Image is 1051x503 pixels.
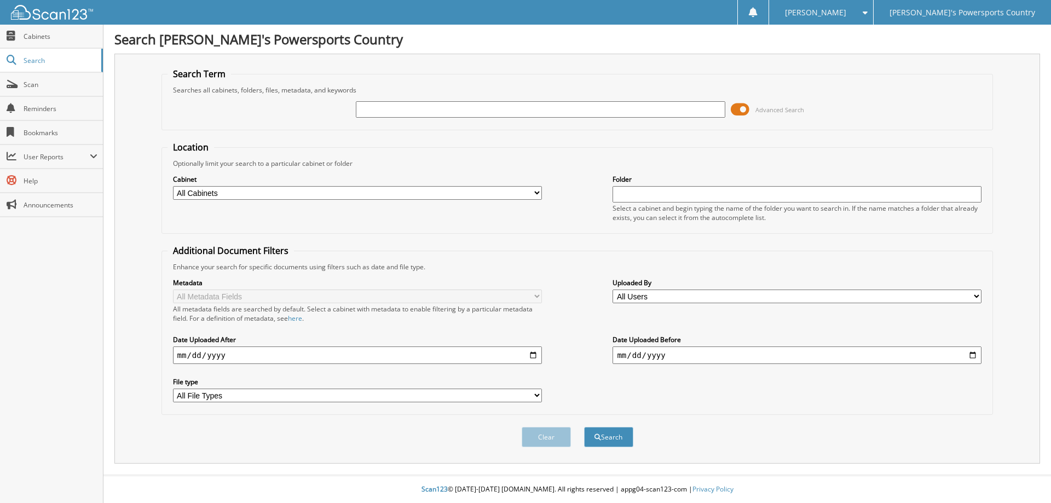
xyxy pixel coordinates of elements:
[613,175,981,184] label: Folder
[24,128,97,137] span: Bookmarks
[168,141,214,153] legend: Location
[755,106,804,114] span: Advanced Search
[168,159,988,168] div: Optionally limit your search to a particular cabinet or folder
[168,262,988,271] div: Enhance your search for specific documents using filters such as date and file type.
[24,80,97,89] span: Scan
[173,175,542,184] label: Cabinet
[173,335,542,344] label: Date Uploaded After
[24,152,90,161] span: User Reports
[168,245,294,257] legend: Additional Document Filters
[288,314,302,323] a: here
[168,68,231,80] legend: Search Term
[785,9,846,16] span: [PERSON_NAME]
[613,278,981,287] label: Uploaded By
[24,176,97,186] span: Help
[692,484,734,494] a: Privacy Policy
[522,427,571,447] button: Clear
[168,85,988,95] div: Searches all cabinets, folders, files, metadata, and keywords
[613,204,981,222] div: Select a cabinet and begin typing the name of the folder you want to search in. If the name match...
[24,56,96,65] span: Search
[613,346,981,364] input: end
[890,9,1035,16] span: [PERSON_NAME]'s Powersports Country
[173,346,542,364] input: start
[11,5,93,20] img: scan123-logo-white.svg
[173,304,542,323] div: All metadata fields are searched by default. Select a cabinet with metadata to enable filtering b...
[584,427,633,447] button: Search
[103,476,1051,503] div: © [DATE]-[DATE] [DOMAIN_NAME]. All rights reserved | appg04-scan123-com |
[173,278,542,287] label: Metadata
[24,32,97,41] span: Cabinets
[24,200,97,210] span: Announcements
[173,377,542,386] label: File type
[421,484,448,494] span: Scan123
[114,30,1040,48] h1: Search [PERSON_NAME]'s Powersports Country
[613,335,981,344] label: Date Uploaded Before
[24,104,97,113] span: Reminders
